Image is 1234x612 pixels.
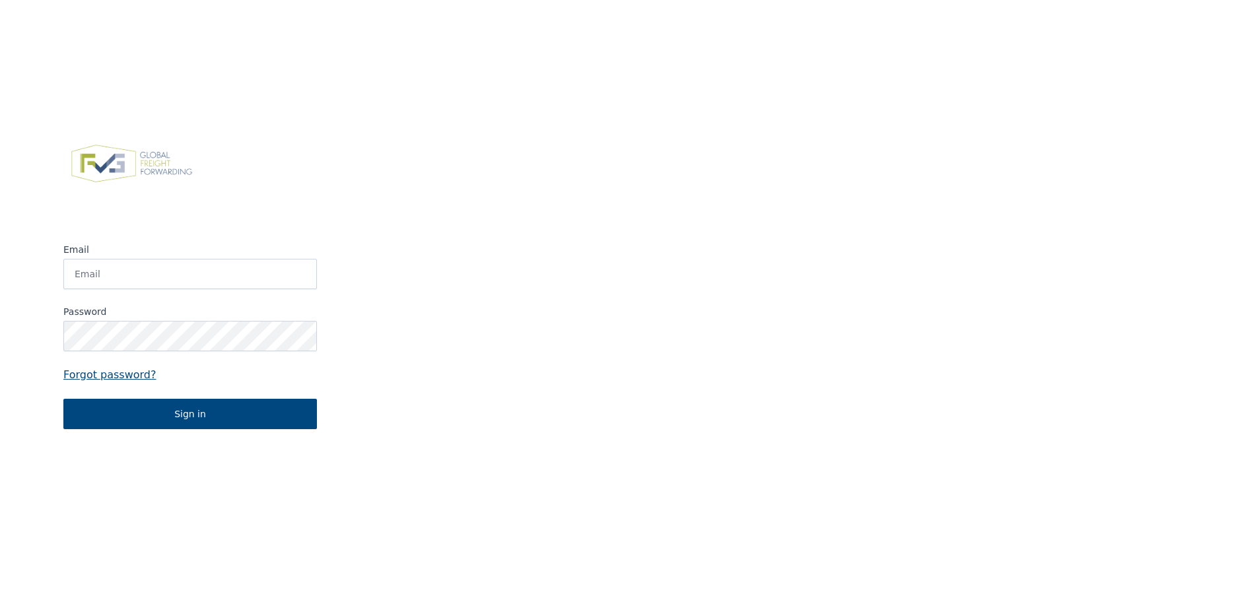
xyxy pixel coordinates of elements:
[63,305,317,318] label: Password
[63,367,317,383] a: Forgot password?
[63,137,200,190] img: FVG - Global freight forwarding
[63,259,317,289] input: Email
[63,243,317,256] label: Email
[63,399,317,429] button: Sign in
